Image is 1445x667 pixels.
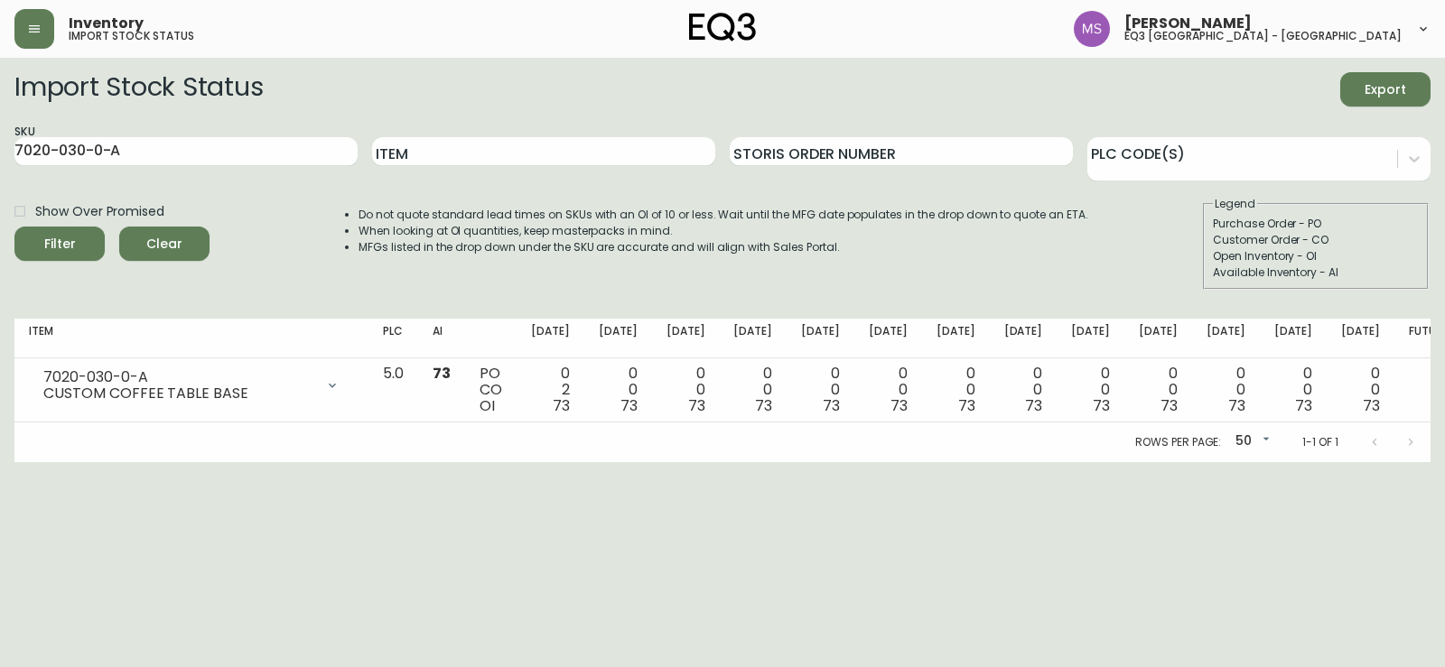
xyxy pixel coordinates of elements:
div: 0 0 [1274,366,1313,414]
span: 73 [1161,395,1178,416]
th: [DATE] [922,319,990,358]
th: AI [418,319,465,358]
th: [DATE] [787,319,854,358]
h5: import stock status [69,31,194,42]
div: Filter [44,233,76,255]
div: 0 0 [869,366,908,414]
div: Open Inventory - OI [1213,248,1419,264]
button: Export [1340,72,1431,107]
img: 1b6e43211f6f3cc0b0729c9049b8e7af [1074,11,1110,47]
div: Customer Order - CO [1213,232,1419,248]
span: 73 [890,395,908,416]
h2: Import Stock Status [14,72,263,107]
span: 73 [1363,395,1380,416]
span: [PERSON_NAME] [1124,16,1252,31]
span: 73 [620,395,638,416]
button: Filter [14,227,105,261]
th: [DATE] [719,319,787,358]
span: 73 [755,395,772,416]
p: 1-1 of 1 [1302,434,1338,450]
span: 73 [958,395,975,416]
span: Clear [134,233,195,255]
span: Export [1355,79,1416,101]
th: [DATE] [652,319,720,358]
span: 73 [1093,395,1110,416]
td: 5.0 [368,358,418,422]
div: 0 0 [1341,366,1380,414]
th: [DATE] [1057,319,1124,358]
li: Do not quote standard lead times on SKUs with an OI of 10 or less. Wait until the MFG date popula... [359,207,1088,223]
th: [DATE] [517,319,584,358]
div: CUSTOM COFFEE TABLE BASE [43,385,314,402]
span: Inventory [69,16,144,31]
span: 73 [1025,395,1042,416]
span: 73 [1295,395,1312,416]
li: MFGs listed in the drop down under the SKU are accurate and will align with Sales Portal. [359,239,1088,255]
div: 0 0 [937,366,975,414]
div: 0 0 [1071,366,1110,414]
legend: Legend [1213,196,1257,212]
div: 0 0 [667,366,705,414]
li: When looking at OI quantities, keep masterpacks in mind. [359,223,1088,239]
div: 0 2 [531,366,570,414]
span: OI [480,395,495,416]
th: [DATE] [990,319,1058,358]
span: 73 [1228,395,1245,416]
button: Clear [119,227,210,261]
div: 0 0 [1004,366,1043,414]
th: [DATE] [1124,319,1192,358]
div: 7020-030-0-ACUSTOM COFFEE TABLE BASE [29,366,354,405]
div: 0 0 [733,366,772,414]
th: [DATE] [1260,319,1328,358]
div: PO CO [480,366,502,414]
span: 73 [688,395,705,416]
th: PLC [368,319,418,358]
th: [DATE] [1192,319,1260,358]
img: logo [689,13,756,42]
span: 73 [823,395,840,416]
div: 0 0 [599,366,638,414]
span: 73 [553,395,570,416]
div: 50 [1228,427,1273,457]
th: [DATE] [1327,319,1394,358]
p: Rows per page: [1135,434,1221,450]
th: Item [14,319,368,358]
div: 7020-030-0-A [43,369,314,385]
span: Show Over Promised [35,202,164,221]
div: Available Inventory - AI [1213,264,1419,281]
h5: eq3 [GEOGRAPHIC_DATA] - [GEOGRAPHIC_DATA] [1124,31,1402,42]
th: [DATE] [854,319,922,358]
span: 73 [433,363,451,384]
div: Purchase Order - PO [1213,216,1419,232]
div: 0 0 [1139,366,1178,414]
th: [DATE] [584,319,652,358]
div: 0 0 [1207,366,1245,414]
div: 0 0 [801,366,840,414]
